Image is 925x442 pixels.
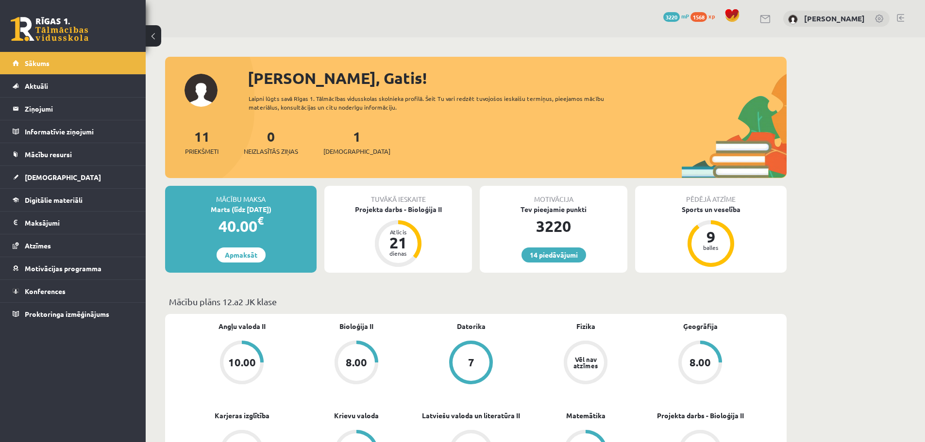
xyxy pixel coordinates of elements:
a: Ģeogrāfija [683,321,718,331]
legend: Informatīvie ziņojumi [25,120,134,143]
img: Gatis Pormalis [788,15,798,24]
div: Pēdējā atzīme [635,186,787,204]
a: 0Neizlasītās ziņas [244,128,298,156]
a: [PERSON_NAME] [804,14,865,23]
span: [DEMOGRAPHIC_DATA] [25,173,101,181]
a: Datorika [457,321,486,331]
a: Karjeras izglītība [215,410,269,421]
a: Fizika [576,321,595,331]
a: 3220 mP [663,12,689,20]
span: Atzīmes [25,241,51,250]
a: Latviešu valoda un literatūra II [422,410,520,421]
a: [DEMOGRAPHIC_DATA] [13,166,134,188]
div: dienas [384,250,413,256]
a: Aktuāli [13,75,134,97]
span: Sākums [25,59,50,67]
div: 3220 [480,214,627,238]
span: Proktoringa izmēģinājums [25,310,109,318]
legend: Maksājumi [25,212,134,234]
div: Motivācija [480,186,627,204]
a: Sākums [13,52,134,74]
span: 3220 [663,12,680,22]
a: Motivācijas programma [13,257,134,279]
div: 21 [384,235,413,250]
div: [PERSON_NAME], Gatis! [248,66,787,90]
span: Konferences [25,287,66,295]
div: Tuvākā ieskaite [324,186,472,204]
a: Projekta darbs - Bioloģija II [657,410,744,421]
span: Priekšmeti [185,147,219,156]
a: 10.00 [185,341,299,386]
p: Mācību plāns 12.a2 JK klase [169,295,783,308]
a: Atzīmes [13,234,134,257]
div: Sports un veselība [635,204,787,214]
a: Mācību resursi [13,143,134,165]
a: Maksājumi [13,212,134,234]
a: 1568 xp [690,12,720,20]
div: 40.00 [165,214,317,238]
span: mP [681,12,689,20]
a: 1[DEMOGRAPHIC_DATA] [323,128,390,156]
a: Angļu valoda II [219,321,266,331]
div: Atlicis [384,229,413,235]
a: Vēl nav atzīmes [528,341,643,386]
div: Tev pieejamie punkti [480,204,627,214]
span: Aktuāli [25,82,48,90]
span: Mācību resursi [25,150,72,159]
a: Sports un veselība 9 balles [635,204,787,268]
div: balles [696,245,725,250]
a: 8.00 [643,341,757,386]
a: 11Priekšmeti [185,128,219,156]
span: € [257,213,264,228]
div: Laipni lūgts savā Rīgas 1. Tālmācības vidusskolas skolnieka profilā. Šeit Tu vari redzēt tuvojošo... [249,94,622,112]
a: Proktoringa izmēģinājums [13,303,134,325]
div: Vēl nav atzīmes [572,356,599,369]
a: Digitālie materiāli [13,189,134,211]
span: Motivācijas programma [25,264,101,273]
div: 8.00 [346,357,367,368]
div: Mācību maksa [165,186,317,204]
span: 1568 [690,12,707,22]
legend: Ziņojumi [25,98,134,120]
div: 8.00 [690,357,711,368]
span: [DEMOGRAPHIC_DATA] [323,147,390,156]
a: Informatīvie ziņojumi [13,120,134,143]
a: Matemātika [566,410,605,421]
span: xp [708,12,715,20]
a: Ziņojumi [13,98,134,120]
a: Krievu valoda [334,410,379,421]
a: 14 piedāvājumi [521,247,586,262]
span: Neizlasītās ziņas [244,147,298,156]
a: Bioloģija II [339,321,373,331]
span: Digitālie materiāli [25,196,83,204]
div: Projekta darbs - Bioloģija II [324,204,472,214]
div: Marts (līdz [DATE]) [165,204,317,214]
a: Rīgas 1. Tālmācības vidusskola [11,17,88,41]
a: 8.00 [299,341,414,386]
a: 7 [414,341,528,386]
a: Apmaksāt [217,247,266,262]
div: 7 [468,357,474,368]
div: 9 [696,229,725,245]
a: Projekta darbs - Bioloģija II Atlicis 21 dienas [324,204,472,268]
div: 10.00 [228,357,256,368]
a: Konferences [13,280,134,302]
